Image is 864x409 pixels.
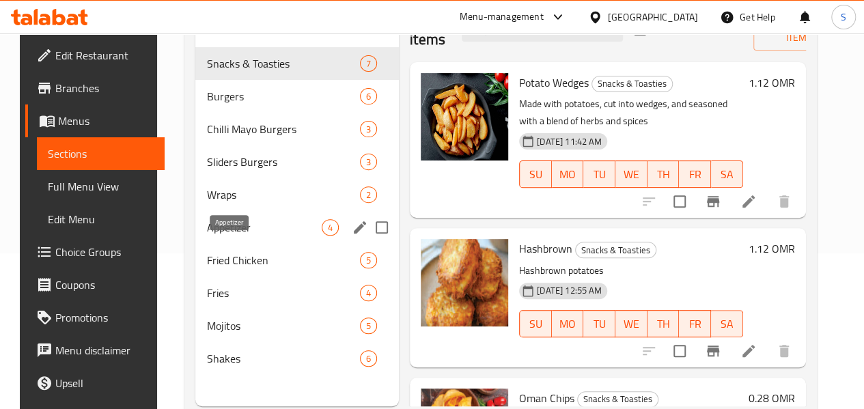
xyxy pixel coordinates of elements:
[531,284,607,297] span: [DATE] 12:55 AM
[361,123,376,136] span: 3
[360,55,377,72] div: items
[576,242,656,258] span: Snacks & Toasties
[592,76,672,91] span: Snacks & Toasties
[519,310,552,337] button: SU
[679,160,711,188] button: FR
[206,88,360,104] span: Burgers
[55,342,153,358] span: Menu disclaimer
[665,187,694,216] span: Select to update
[647,160,680,188] button: TH
[361,287,376,300] span: 4
[460,9,544,25] div: Menu-management
[55,309,153,326] span: Promotions
[206,285,360,301] span: Fries
[716,165,738,184] span: SA
[519,388,574,408] span: Oman Chips
[684,165,706,184] span: FR
[25,268,164,301] a: Coupons
[55,244,153,260] span: Choice Groups
[206,252,360,268] span: Fried Chicken
[653,314,674,334] span: TH
[519,238,572,259] span: Hashbrown
[37,170,164,203] a: Full Menu View
[740,193,757,210] a: Edit menu item
[575,242,656,258] div: Snacks & Toasties
[410,9,445,50] h2: Menu items
[608,10,698,25] div: [GEOGRAPHIC_DATA]
[360,350,377,367] div: items
[647,310,680,337] button: TH
[25,301,164,334] a: Promotions
[552,310,584,337] button: MO
[195,178,399,211] div: Wraps2
[591,76,673,92] div: Snacks & Toasties
[206,154,360,170] span: Sliders Burgers
[421,73,508,160] img: Potato Wedges
[525,314,546,334] span: SU
[519,262,742,279] p: Hashbrown potatoes
[322,219,339,236] div: items
[360,186,377,203] div: items
[25,236,164,268] a: Choice Groups
[519,96,742,130] p: Made with potatoes, cut into wedges, and seasoned with a blend of herbs and spices
[25,367,164,399] a: Upsell
[361,156,376,169] span: 3
[58,113,153,129] span: Menus
[361,90,376,103] span: 6
[48,145,153,162] span: Sections
[519,72,589,93] span: Potato Wedges
[361,188,376,201] span: 2
[749,389,795,408] h6: 0.28 OMR
[25,334,164,367] a: Menu disclaimer
[749,73,795,92] h6: 1.12 OMR
[615,160,647,188] button: WE
[361,352,376,365] span: 6
[583,160,615,188] button: TU
[361,320,376,333] span: 5
[195,145,399,178] div: Sliders Burgers3
[55,47,153,64] span: Edit Restaurant
[615,310,647,337] button: WE
[55,80,153,96] span: Branches
[749,239,795,258] h6: 1.12 OMR
[621,314,642,334] span: WE
[195,211,399,244] div: Appetizer4edit
[697,335,729,367] button: Branch-specific-item
[206,219,322,236] span: Appetizer
[48,211,153,227] span: Edit Menu
[360,285,377,301] div: items
[361,254,376,267] span: 5
[697,185,729,218] button: Branch-specific-item
[589,314,610,334] span: TU
[679,310,711,337] button: FR
[621,165,642,184] span: WE
[577,391,658,408] div: Snacks & Toasties
[195,309,399,342] div: Mojitos5
[206,121,360,137] div: Chilli Mayo Burgers
[519,160,552,188] button: SU
[361,57,376,70] span: 7
[711,310,743,337] button: SA
[360,154,377,170] div: items
[711,160,743,188] button: SA
[531,135,607,148] span: [DATE] 11:42 AM
[195,113,399,145] div: Chilli Mayo Burgers3
[206,55,360,72] div: Snacks & Toasties
[421,239,508,326] img: Hashbrown
[360,121,377,137] div: items
[55,277,153,293] span: Coupons
[195,42,399,380] nav: Menu sections
[557,314,579,334] span: MO
[322,221,338,234] span: 4
[195,277,399,309] div: Fries4
[206,350,360,367] div: Shakes
[25,72,164,104] a: Branches
[195,80,399,113] div: Burgers6
[740,343,757,359] a: Edit menu item
[684,314,706,334] span: FR
[37,137,164,170] a: Sections
[653,165,674,184] span: TH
